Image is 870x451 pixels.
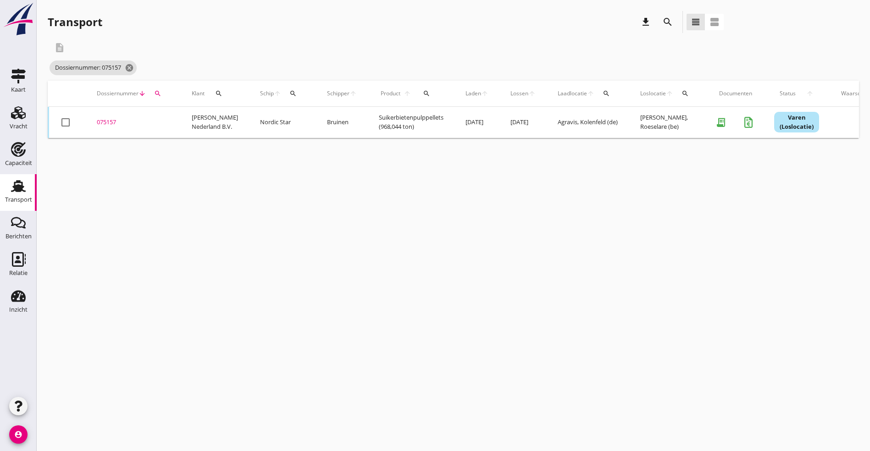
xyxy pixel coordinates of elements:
[719,89,752,98] div: Documenten
[154,90,161,97] i: search
[10,123,28,129] div: Vracht
[690,16,701,27] i: view_headline
[316,107,368,138] td: Bruinen
[423,90,430,97] i: search
[510,89,528,98] span: Lossen
[349,90,357,97] i: arrow_upward
[249,107,316,138] td: Nordic Star
[125,63,134,72] i: cancel
[640,16,651,27] i: download
[97,118,170,127] div: 075157
[48,15,102,29] div: Transport
[6,233,32,239] div: Berichten
[709,16,720,27] i: view_agenda
[2,2,35,36] img: logo-small.a267ee39.svg
[481,90,488,97] i: arrow_upward
[215,90,222,97] i: search
[289,90,297,97] i: search
[9,307,28,313] div: Inzicht
[181,107,249,138] td: [PERSON_NAME] Nederland B.V.
[774,112,819,132] div: Varen (Loslocatie)
[9,425,28,444] i: account_circle
[558,89,587,98] span: Laadlocatie
[712,113,730,132] i: receipt_long
[662,16,673,27] i: search
[801,90,820,97] i: arrow_upward
[260,89,274,98] span: Schip
[5,197,32,203] div: Transport
[97,89,139,98] span: Dossiernummer
[139,90,146,97] i: arrow_downward
[50,60,137,75] span: Dossiernummer: 075157
[666,90,673,97] i: arrow_upward
[192,82,238,104] div: Klant
[11,87,26,93] div: Kaart
[454,107,499,138] td: [DATE]
[640,89,666,98] span: Loslocatie
[682,90,689,97] i: search
[499,107,547,138] td: [DATE]
[9,270,28,276] div: Relatie
[379,89,402,98] span: Product
[587,90,594,97] i: arrow_upward
[528,90,536,97] i: arrow_upward
[603,90,610,97] i: search
[327,89,349,98] span: Schipper
[629,107,708,138] td: [PERSON_NAME], Roeselare (be)
[402,90,413,97] i: arrow_upward
[774,89,801,98] span: Status
[547,107,629,138] td: Agravis, Kolenfeld (de)
[368,107,454,138] td: Suikerbietenpulppellets (968,044 ton)
[465,89,481,98] span: Laden
[5,160,32,166] div: Capaciteit
[274,90,281,97] i: arrow_upward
